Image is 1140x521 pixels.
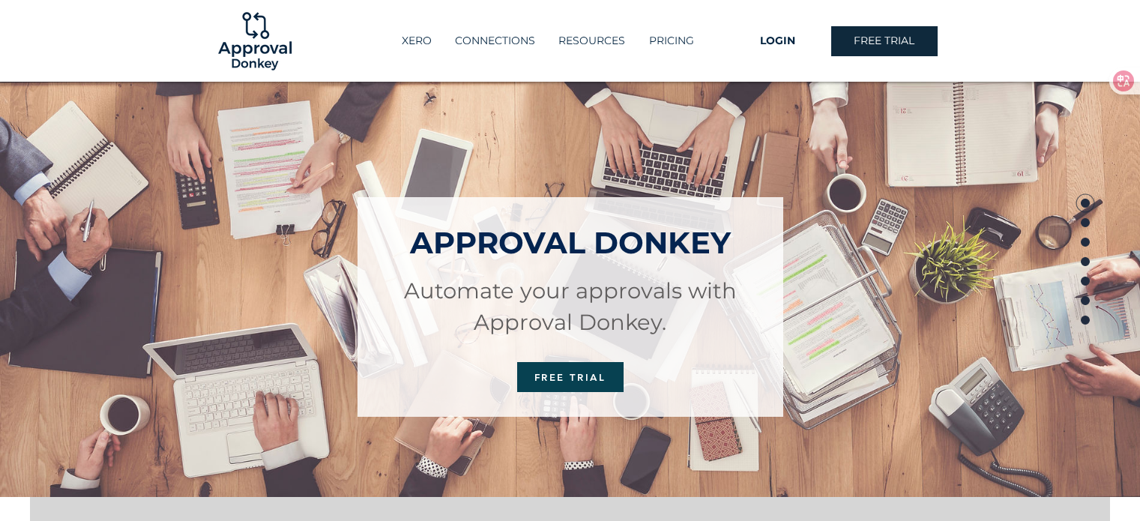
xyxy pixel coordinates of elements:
[443,28,546,53] a: CONNECTIONS
[831,26,938,56] a: FREE TRIAL
[517,362,624,392] a: FREE TRIAL
[447,28,543,53] p: CONNECTIONS
[551,28,633,53] p: RESOURCES
[371,28,725,53] nav: Site
[760,34,795,49] span: LOGIN
[854,34,914,49] span: FREE TRIAL
[534,371,606,383] span: FREE TRIAL
[642,28,702,53] p: PRICING
[394,28,439,53] p: XERO
[636,28,705,53] a: PRICING
[214,1,295,82] img: Logo-01.png
[404,277,737,335] span: Automate your approvals with Approval Donkey.
[410,224,731,261] span: APPROVAL DONKEY
[1075,193,1096,328] nav: Page
[390,28,443,53] a: XERO
[546,28,636,53] div: RESOURCES
[725,26,831,56] a: LOGIN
